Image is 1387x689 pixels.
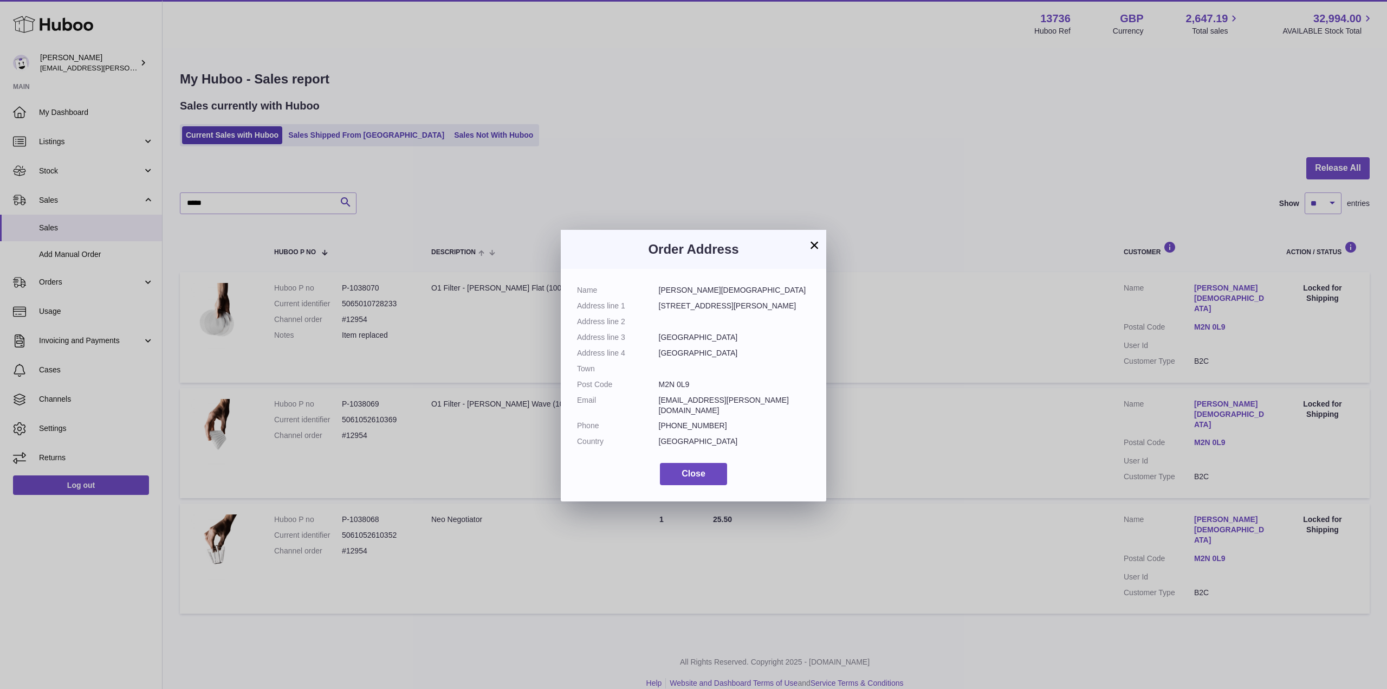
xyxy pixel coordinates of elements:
[577,301,659,311] dt: Address line 1
[577,348,659,358] dt: Address line 4
[659,301,811,311] dd: [STREET_ADDRESS][PERSON_NAME]
[659,395,811,416] dd: [EMAIL_ADDRESS][PERSON_NAME][DOMAIN_NAME]
[577,379,659,390] dt: Post Code
[577,364,659,374] dt: Town
[659,285,811,295] dd: [PERSON_NAME][DEMOGRAPHIC_DATA]
[659,332,811,343] dd: [GEOGRAPHIC_DATA]
[808,239,821,252] button: ×
[659,379,811,390] dd: M2N 0L9
[577,285,659,295] dt: Name
[659,436,811,447] dd: [GEOGRAPHIC_DATA]
[577,317,659,327] dt: Address line 2
[577,241,810,258] h3: Order Address
[577,395,659,416] dt: Email
[660,463,727,485] button: Close
[682,469,705,478] span: Close
[659,348,811,358] dd: [GEOGRAPHIC_DATA]
[577,436,659,447] dt: Country
[577,332,659,343] dt: Address line 3
[659,421,811,431] dd: [PHONE_NUMBER]
[577,421,659,431] dt: Phone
